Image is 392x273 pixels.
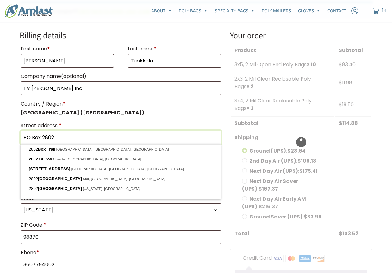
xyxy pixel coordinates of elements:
[29,166,70,171] span: [STREET_ADDRESS]
[324,4,350,17] a: Contact
[83,177,165,181] span: Star, [GEOGRAPHIC_DATA], [GEOGRAPHIC_DATA]
[5,4,53,18] img: logo
[38,186,82,191] span: [GEOGRAPHIC_DATA]
[38,176,82,181] span: [GEOGRAPHIC_DATA]
[71,167,184,171] span: [GEOGRAPHIC_DATA], [GEOGRAPHIC_DATA], [GEOGRAPHIC_DATA]
[29,176,83,181] span: 2802
[29,147,56,152] span: 2802
[21,131,221,144] input: House number and street name
[175,4,211,17] a: Poly Bags
[53,157,141,161] span: Coweta, [GEOGRAPHIC_DATA], [GEOGRAPHIC_DATA]
[29,157,52,161] span: 2802 Cl Box
[21,248,221,258] label: Phone
[21,99,221,109] label: Country / Region
[382,7,387,14] span: 14
[21,220,221,230] label: ZIP Code
[258,4,295,17] a: Poly Mailers
[21,120,221,131] label: Street address
[21,44,114,54] label: First name
[148,4,175,17] a: About
[211,4,258,17] a: Specialty Bags
[29,186,83,191] span: 2802
[61,73,86,80] span: (optional)
[128,44,221,54] label: Last name
[83,187,140,191] span: [US_STATE], [GEOGRAPHIC_DATA]
[295,4,324,17] a: Gloves
[230,30,372,41] h3: Your order
[20,30,222,41] h3: Billing details
[364,7,366,15] span: |
[21,109,144,116] strong: [GEOGRAPHIC_DATA] ([GEOGRAPHIC_DATA])
[38,147,55,152] span: Box Trail
[56,147,169,151] span: [GEOGRAPHIC_DATA], [GEOGRAPHIC_DATA], [GEOGRAPHIC_DATA]
[21,71,221,81] label: Company name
